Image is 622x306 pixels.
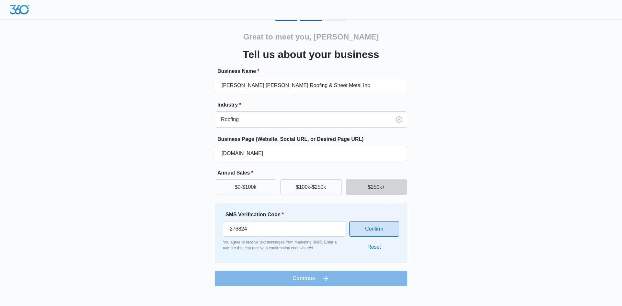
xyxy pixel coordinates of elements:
[280,179,342,195] button: $100k-$250k
[349,221,399,237] button: Confirm
[223,221,345,237] input: Enter verification code
[215,146,407,161] input: e.g. janesplumbing.com
[217,67,410,75] label: Business Name
[361,239,387,255] button: Reset
[217,101,410,109] label: Industry
[217,169,410,177] label: Annual Sales
[215,78,407,93] input: e.g. Jane's Plumbing
[346,179,407,195] button: $250k+
[243,31,379,43] h2: Great to meet you, [PERSON_NAME]
[217,135,410,143] label: Business Page (Website, Social URL, or Desired Page URL)
[225,211,348,219] label: SMS Verification Code
[215,179,276,195] button: $0-$100k
[394,114,404,125] button: Clear
[243,47,379,62] h3: Tell us about your business
[223,239,345,251] p: You agree to receive text messages from Marketing 360®. Enter a number that can receive a confirm...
